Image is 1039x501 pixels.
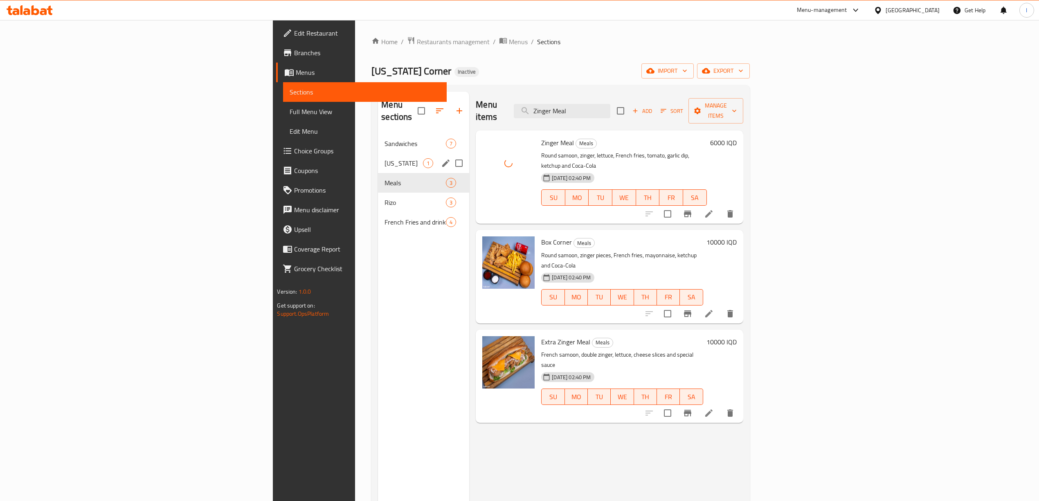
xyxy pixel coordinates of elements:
[634,289,657,306] button: TH
[545,391,561,403] span: SU
[657,289,680,306] button: FR
[276,259,446,279] a: Grocery Checklist
[446,139,456,148] div: items
[385,178,446,188] span: Meals
[720,403,740,423] button: delete
[276,63,446,82] a: Menus
[634,389,657,405] button: TH
[549,274,594,281] span: [DATE] 02:40 PM
[446,218,456,226] span: 4
[283,82,446,102] a: Sections
[482,336,535,389] img: Extra Zinger Meal
[446,198,456,207] div: items
[886,6,940,15] div: [GEOGRAPHIC_DATA]
[612,189,636,206] button: WE
[591,291,607,303] span: TU
[294,166,440,175] span: Coupons
[299,286,311,297] span: 1.0.0
[294,244,440,254] span: Coverage Report
[476,99,504,123] h2: Menu items
[413,102,430,119] span: Select all sections
[573,238,595,248] div: Meals
[499,36,528,47] a: Menus
[678,403,697,423] button: Branch-specific-item
[541,289,564,306] button: SU
[541,189,565,206] button: SU
[574,238,594,248] span: Meals
[697,63,750,79] button: export
[276,161,446,180] a: Coupons
[592,192,609,204] span: TU
[446,140,456,148] span: 7
[296,67,440,77] span: Menus
[545,291,561,303] span: SU
[591,391,607,403] span: TU
[378,212,469,232] div: French Fries and drinks4
[276,43,446,63] a: Branches
[678,304,697,324] button: Branch-specific-item
[537,37,560,47] span: Sections
[614,291,630,303] span: WE
[720,204,740,224] button: delete
[637,291,654,303] span: TH
[704,408,714,418] a: Edit menu item
[294,205,440,215] span: Menu disclaimer
[407,36,490,47] a: Restaurants management
[423,158,433,168] div: items
[541,389,564,405] button: SU
[588,389,611,405] button: TU
[686,192,704,204] span: SA
[277,286,297,297] span: Version:
[569,192,586,204] span: MO
[588,289,611,306] button: TU
[549,373,594,381] span: [DATE] 02:40 PM
[541,151,706,171] p: Round samoon, zinger, lettuce, French fries, tomato, garlic dip, ketchup and Coca-Cola
[655,105,688,117] span: Sort items
[568,391,585,403] span: MO
[514,104,610,118] input: search
[371,36,749,47] nav: breadcrumb
[797,5,847,15] div: Menu-management
[446,179,456,187] span: 3
[695,101,737,121] span: Manage items
[290,126,440,136] span: Edit Menu
[385,139,446,148] span: Sandwiches
[541,236,572,248] span: Box Corner
[277,308,329,319] a: Support.OpsPlatform
[276,239,446,259] a: Coverage Report
[276,23,446,43] a: Edit Restaurant
[509,37,528,47] span: Menus
[423,160,433,167] span: 1
[616,192,633,204] span: WE
[276,220,446,239] a: Upsell
[592,338,613,348] div: Meals
[659,305,676,322] span: Select to update
[294,28,440,38] span: Edit Restaurant
[277,300,315,311] span: Get support on:
[565,189,589,206] button: MO
[704,309,714,319] a: Edit menu item
[706,236,737,248] h6: 10000 IQD
[659,189,683,206] button: FR
[446,199,456,207] span: 3
[294,225,440,234] span: Upsell
[385,158,423,168] span: [US_STATE]
[612,102,629,119] span: Select section
[378,173,469,193] div: Meals3
[592,338,613,347] span: Meals
[446,217,456,227] div: items
[678,204,697,224] button: Branch-specific-item
[294,185,440,195] span: Promotions
[720,304,740,324] button: delete
[454,67,479,77] div: Inactive
[450,101,469,121] button: Add section
[283,121,446,141] a: Edit Menu
[541,250,703,271] p: Round samoon, zinger pieces, French fries, mayonnaise, ketchup and Coca-Cola
[276,141,446,161] a: Choice Groups
[276,180,446,200] a: Promotions
[276,200,446,220] a: Menu disclaimer
[636,189,660,206] button: TH
[294,264,440,274] span: Grocery Checklist
[565,389,588,405] button: MO
[637,391,654,403] span: TH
